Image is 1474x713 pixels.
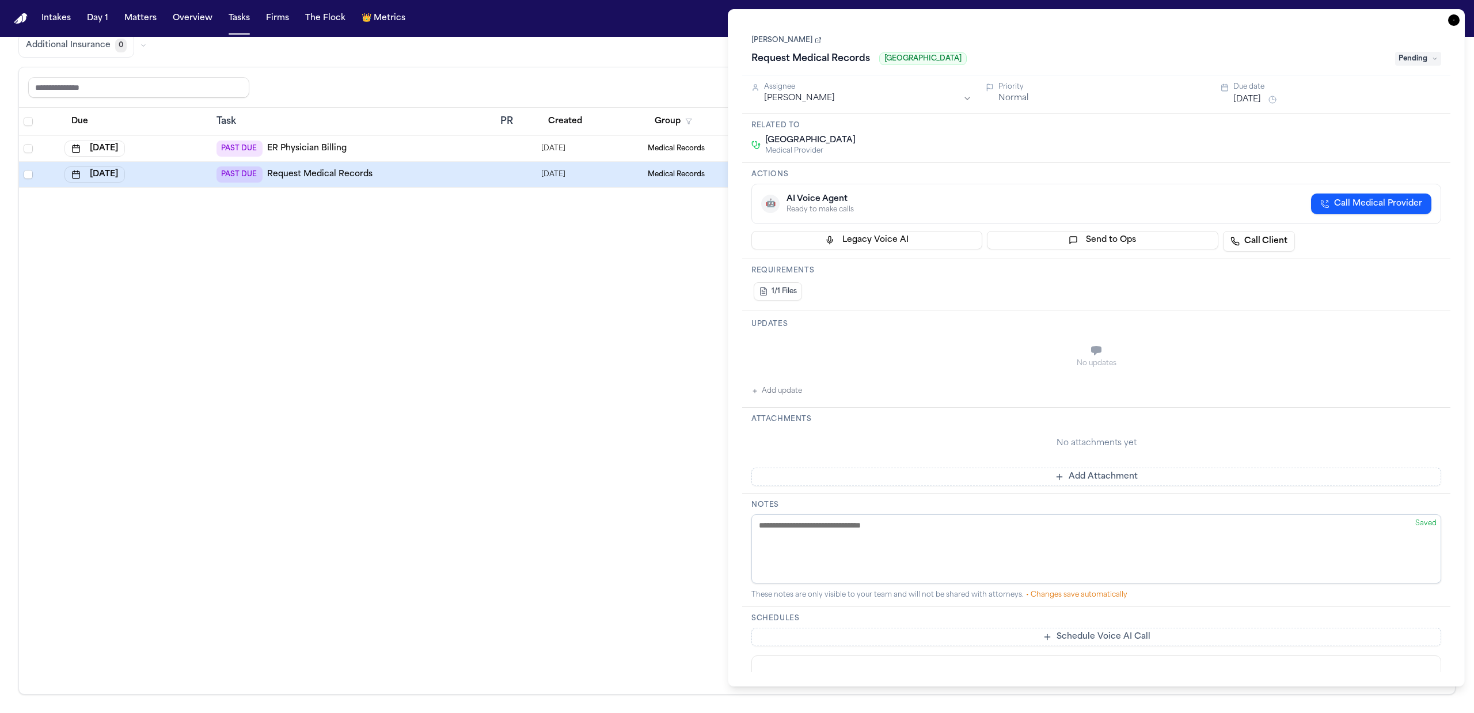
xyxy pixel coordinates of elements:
[224,8,254,29] button: Tasks
[751,438,1441,449] div: No attachments yet
[64,166,125,183] button: [DATE]
[357,8,410,29] button: crownMetrics
[14,13,28,24] img: Finch Logo
[1334,198,1422,210] span: Call Medical Provider
[115,39,127,52] span: 0
[879,52,967,65] span: [GEOGRAPHIC_DATA]
[998,93,1028,104] button: Normal
[987,231,1218,249] button: Send to Ops
[751,36,822,45] a: [PERSON_NAME]
[1266,93,1279,107] button: Snooze task
[751,614,1441,623] h3: Schedules
[1223,231,1295,252] a: Call Client
[751,266,1441,275] h3: Requirements
[751,384,802,398] button: Add update
[120,8,161,29] button: Matters
[751,468,1441,486] button: Add Attachment
[1233,82,1441,92] div: Due date
[998,82,1206,92] div: Priority
[1026,591,1127,598] span: • Changes save automatically
[765,135,856,146] span: [GEOGRAPHIC_DATA]
[751,231,982,249] button: Legacy Voice AI
[1233,94,1261,105] button: [DATE]
[82,8,113,29] button: Day 1
[26,40,111,51] span: Additional Insurance
[37,8,75,29] button: Intakes
[751,628,1441,646] button: Schedule Voice AI Call
[751,359,1441,368] div: No updates
[301,8,350,29] button: The Flock
[751,415,1441,424] h3: Attachments
[766,198,776,210] span: 🤖
[168,8,217,29] button: Overview
[751,500,1441,510] h3: Notes
[14,13,28,24] a: Home
[261,8,294,29] button: Firms
[751,590,1441,600] div: These notes are only visible to your team and will not be shared with attorneys.
[751,121,1441,130] h3: Related to
[747,50,875,68] h1: Request Medical Records
[1311,194,1431,214] button: Call Medical Provider
[764,82,972,92] div: Assignee
[787,194,854,205] div: AI Voice Agent
[765,146,856,156] span: Medical Provider
[751,320,1441,329] h3: Updates
[1415,520,1437,527] span: Saved
[754,282,802,301] button: 1/1 Files
[772,287,797,296] span: 1/1 Files
[18,33,134,58] button: Additional Insurance0
[787,205,854,214] div: Ready to make calls
[751,170,1441,179] h3: Actions
[1395,52,1441,66] span: Pending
